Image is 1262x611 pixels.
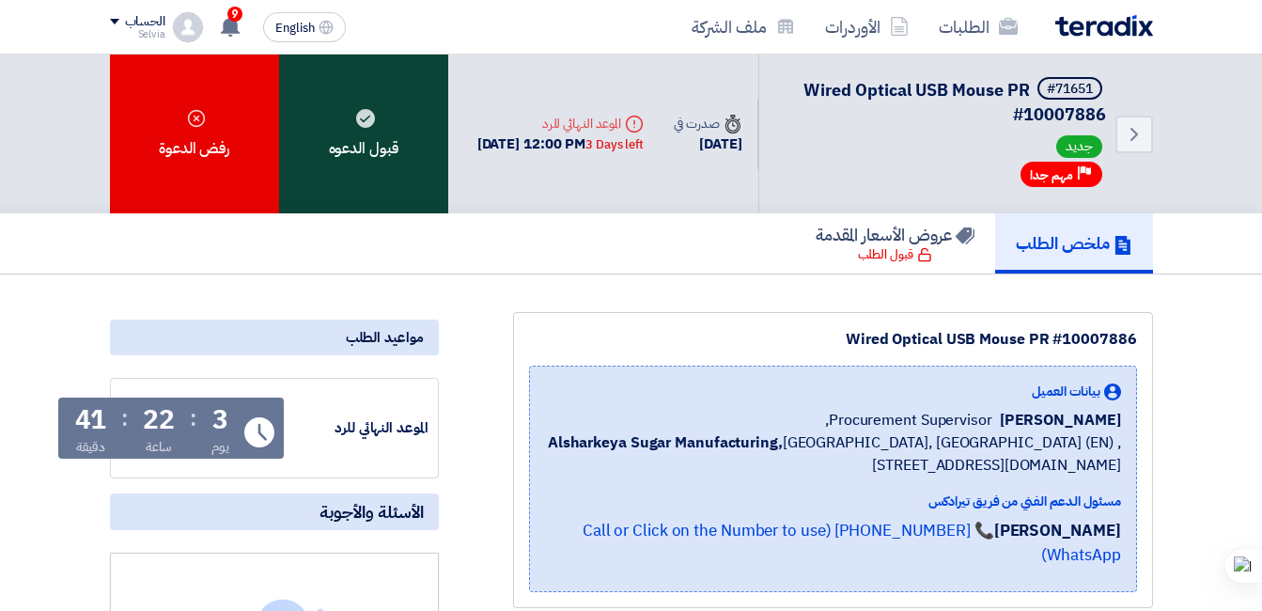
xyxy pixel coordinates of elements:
[110,55,279,213] div: رفض الدعوة
[275,22,315,35] span: English
[212,407,228,433] div: 3
[803,77,1106,127] span: Wired Optical USB Mouse PR #10007886
[1030,166,1073,184] span: مهم جدا
[190,401,196,435] div: :
[477,133,644,155] div: [DATE] 12:00 PM
[810,5,924,49] a: الأوردرات
[585,135,644,154] div: 3 Days left
[173,12,203,42] img: profile_test.png
[110,29,165,39] div: Selvia
[924,5,1033,49] a: الطلبات
[1000,409,1121,431] span: [PERSON_NAME]
[858,245,932,264] div: قبول الطلب
[1032,382,1100,401] span: بيانات العميل
[477,114,644,133] div: الموعد النهائي للرد
[227,7,242,22] span: 9
[529,328,1137,351] div: Wired Optical USB Mouse PR #10007886
[795,213,995,274] a: عروض الأسعار المقدمة قبول الطلب
[125,14,165,30] div: الحساب
[816,224,974,245] h5: عروض الأسعار المقدمة
[76,437,105,457] div: دقيقة
[110,320,439,355] div: مواعيد الطلب
[143,407,175,433] div: 22
[674,133,741,155] div: [DATE]
[121,401,128,435] div: :
[75,407,107,433] div: 41
[545,431,1121,477] span: [GEOGRAPHIC_DATA], [GEOGRAPHIC_DATA] (EN) ,[STREET_ADDRESS][DOMAIN_NAME]
[674,114,741,133] div: صدرت في
[1016,232,1132,254] h5: ملخص الطلب
[782,77,1106,126] h5: Wired Optical USB Mouse PR #10007886
[288,417,428,439] div: الموعد النهائي للرد
[995,213,1153,274] a: ملخص الطلب
[146,437,173,457] div: ساعة
[677,5,810,49] a: ملف الشركة
[583,519,1121,567] a: 📞 [PHONE_NUMBER] (Call or Click on the Number to use WhatsApp)
[1055,15,1153,37] img: Teradix logo
[545,492,1121,511] div: مسئول الدعم الفني من فريق تيرادكس
[211,437,229,457] div: يوم
[263,12,346,42] button: English
[1047,83,1093,96] div: #71651
[994,519,1121,542] strong: [PERSON_NAME]
[1056,135,1102,158] span: جديد
[825,409,992,431] span: Procurement Supervisor,
[279,55,448,213] div: قبول الدعوه
[548,431,783,454] b: Alsharkeya Sugar Manufacturing,
[319,501,424,523] span: الأسئلة والأجوبة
